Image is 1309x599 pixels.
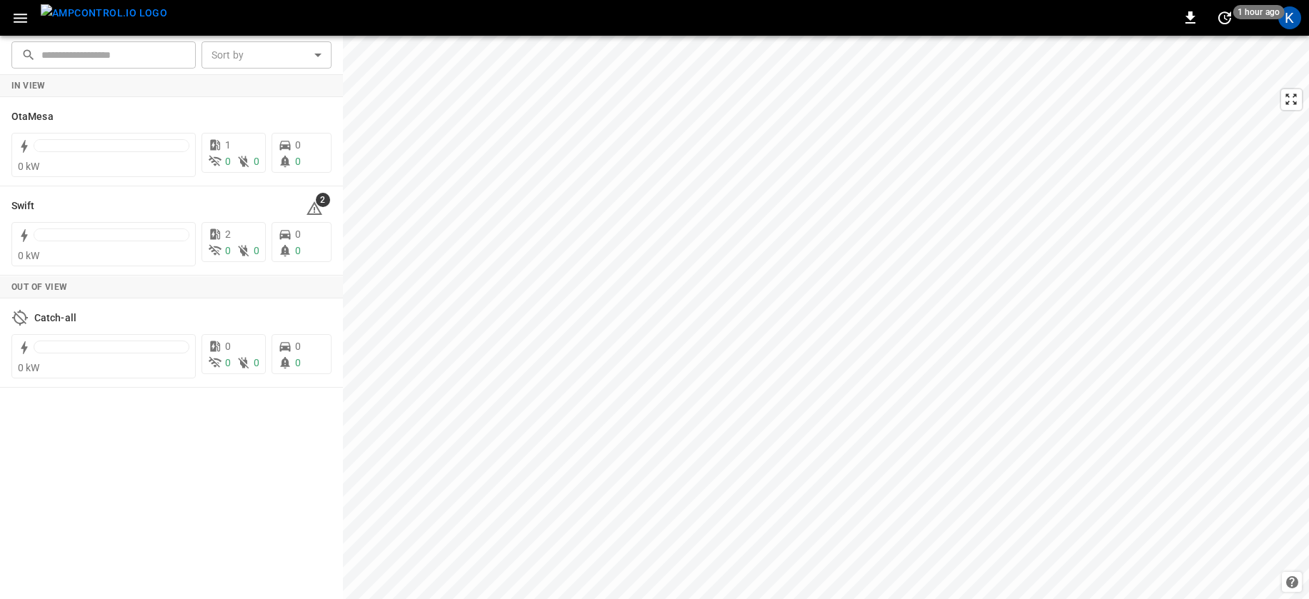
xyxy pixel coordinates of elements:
img: ampcontrol.io logo [41,4,167,22]
h6: Swift [11,198,35,214]
span: 0 [254,245,259,256]
span: 1 hour ago [1233,5,1285,19]
span: 0 [225,245,231,256]
span: 0 [254,357,259,368]
span: 0 [254,156,259,167]
span: 0 [225,156,231,167]
span: 0 [295,341,301,352]
strong: Out of View [11,282,67,292]
span: 0 [295,357,301,368]
span: 0 [295,156,301,167]
span: 0 [295,245,301,256]
span: 0 [295,139,301,151]
span: 0 kW [18,362,40,373]
div: profile-icon [1278,6,1301,29]
span: 0 [295,228,301,240]
span: 0 kW [18,161,40,172]
span: 0 kW [18,250,40,261]
span: 2 [316,193,330,207]
canvas: Map [343,36,1309,599]
button: set refresh interval [1213,6,1236,29]
h6: Catch-all [34,311,76,326]
span: 0 [225,341,231,352]
span: 0 [225,357,231,368]
h6: OtaMesa [11,109,54,125]
span: 2 [225,228,231,240]
strong: In View [11,81,46,91]
span: 1 [225,139,231,151]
